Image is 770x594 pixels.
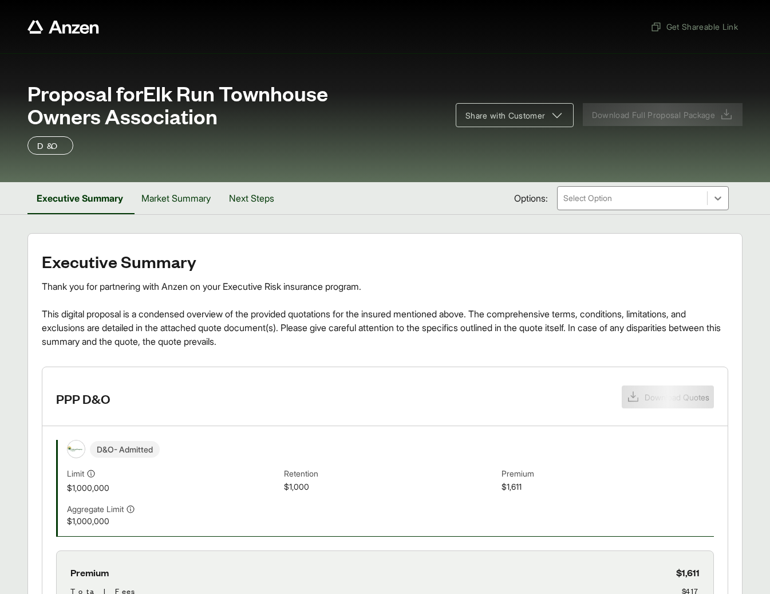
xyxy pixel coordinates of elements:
[456,103,574,127] button: Share with Customer
[27,81,442,127] span: Proposal for Elk Run Townhouse Owners Association
[67,482,279,494] span: $1,000,000
[284,467,496,481] span: Retention
[514,191,548,205] span: Options:
[37,139,64,152] p: D&O
[220,182,283,214] button: Next Steps
[27,182,132,214] button: Executive Summary
[67,515,279,527] span: $1,000,000
[42,280,728,348] div: Thank you for partnering with Anzen on your Executive Risk insurance program. This digital propos...
[465,109,546,121] span: Share with Customer
[502,467,714,481] span: Premium
[676,565,700,580] span: $1,611
[284,481,496,494] span: $1,000
[27,20,99,34] a: Anzen website
[67,503,124,515] span: Aggregate Limit
[42,252,728,270] h2: Executive Summary
[67,467,84,479] span: Limit
[90,441,160,458] span: D&O - Admitted
[592,109,716,121] span: Download Full Proposal Package
[132,182,220,214] button: Market Summary
[502,481,714,494] span: $1,611
[646,16,743,37] button: Get Shareable Link
[68,440,85,458] img: Preferred Property Program
[70,565,109,580] span: Premium
[56,390,110,407] h3: PPP D&O
[650,21,738,33] span: Get Shareable Link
